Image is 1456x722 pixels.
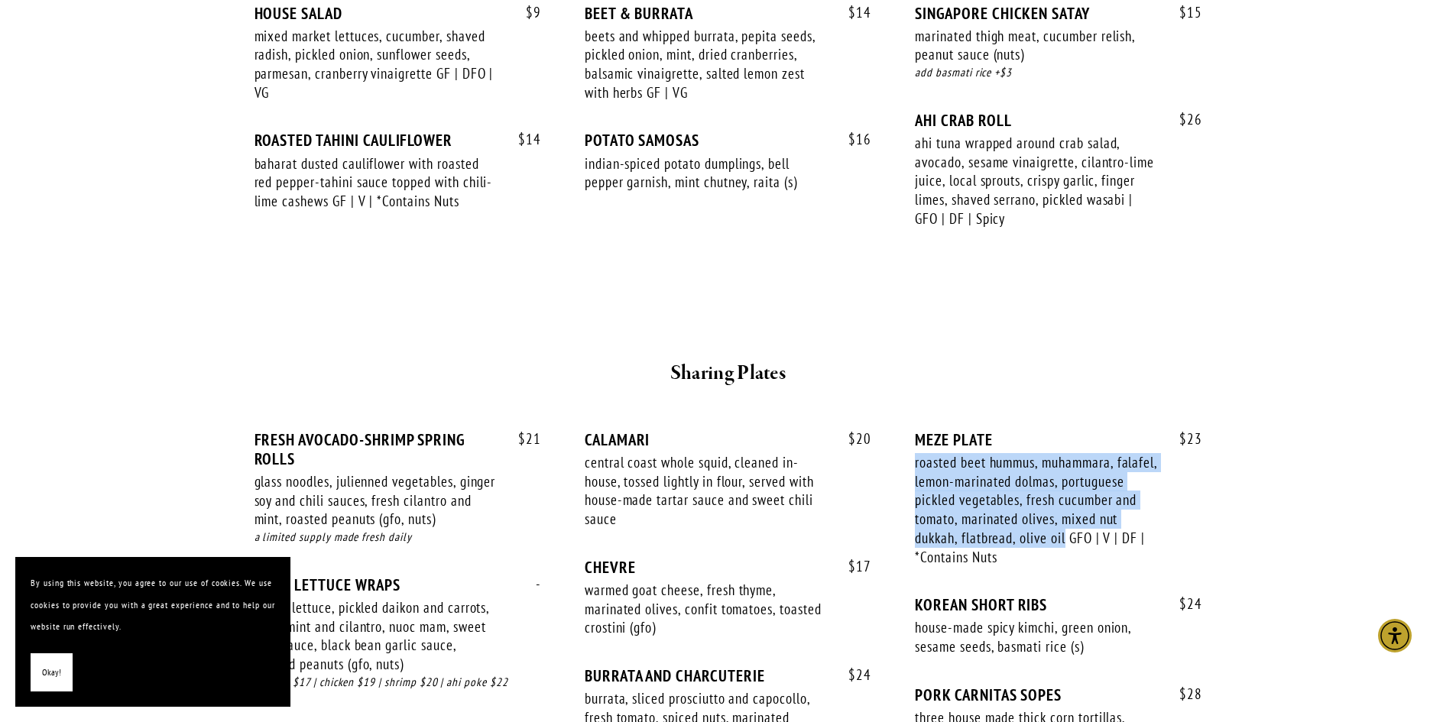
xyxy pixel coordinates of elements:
span: $ [1179,685,1187,703]
div: house-made spicy kimchi, green onion, sesame seeds, basmati rice (s) [915,618,1158,656]
span: 21 [503,430,541,448]
span: $ [518,429,526,448]
div: glass noodles, julienned vegetables, ginger soy and chili sauces, fresh cilantro and mint, roaste... [255,472,498,529]
div: NOVO LETTUCE WRAPS [255,575,541,594]
section: Cookie banner [15,557,290,707]
div: baharat dusted cauliflower with roasted red pepper-tahini sauce topped with chili-lime cashews GF... [255,154,498,211]
div: a limited supply made fresh daily [255,529,541,546]
div: KOREAN SHORT RIBS [915,595,1201,614]
span: 24 [833,666,871,684]
p: By using this website, you agree to our use of cookies. We use cookies to provide you with a grea... [31,572,275,638]
span: $ [526,3,533,21]
div: indian-spiced potato dumplings, bell pepper garnish, mint chutney, raita (s) [585,154,828,192]
div: mixed market lettuces, cucumber, shaved radish, pickled onion, sunflower seeds, parmesan, cranber... [255,27,498,102]
div: central coast whole squid, cleaned in-house, tossed lightly in flour, served with house-made tart... [585,453,828,529]
div: roasted beet hummus, muhammara, falafel, lemon-marinated dolmas, portuguese pickled vegetables, f... [915,453,1158,566]
span: $ [1179,3,1187,21]
span: $ [848,429,856,448]
div: BURRATA AND CHARCUTERIE [585,666,871,685]
button: Okay! [31,653,73,692]
span: $ [1179,429,1187,448]
span: 26 [1164,111,1202,128]
strong: Sharing Plates [670,360,786,387]
span: 23 [1164,430,1202,448]
div: warmed goat cheese, fresh thyme, marinated olives, confit tomatoes, toasted crostini (gfo) [585,581,828,637]
div: BEET & BURRATA [585,4,871,23]
span: $ [848,3,856,21]
div: MEZE PLATE [915,430,1201,449]
span: $ [848,130,856,148]
span: $ [848,557,856,575]
span: 9 [511,4,541,21]
span: $ [848,665,856,684]
span: 15 [1164,4,1202,21]
span: 24 [1164,595,1202,613]
div: beets and whipped burrata, pepita seeds, pickled onion, mint, dried cranberries, balsamic vinaigr... [585,27,828,102]
div: SINGAPORE CHICKEN SATAY [915,4,1201,23]
div: HOUSE SALAD [255,4,541,23]
div: ROASTED TAHINI CAULIFLOWER [255,131,541,150]
div: FRESH AVOCADO-SHRIMP SPRING ROLLS [255,430,541,468]
div: CHEVRE [585,558,871,577]
div: tofu (v) $17 | chicken $19 | shrimp $20 | ahi poke $22 [255,674,541,691]
div: Accessibility Menu [1378,619,1412,652]
div: AHI CRAB ROLL [915,111,1201,130]
span: 28 [1164,685,1202,703]
span: - [520,575,541,593]
span: $ [518,130,526,148]
span: 14 [503,131,541,148]
div: POTATO SAMOSAS [585,131,871,150]
span: 16 [833,131,871,148]
div: CALAMARI [585,430,871,449]
div: ahi tuna wrapped around crab salad, avocado, sesame vinaigrette, cilantro-lime juice, local sprou... [915,134,1158,228]
span: 14 [833,4,871,21]
div: butter lettuce, pickled daikon and carrots, fresh mint and cilantro, nuoc mam, sweet chili sauce,... [255,598,498,674]
span: $ [1179,594,1187,613]
span: Okay! [42,662,61,684]
div: add basmati rice +$3 [915,64,1201,82]
div: PORK CARNITAS SOPES [915,685,1201,704]
span: 20 [833,430,871,448]
span: $ [1179,110,1187,128]
span: 17 [833,558,871,575]
div: marinated thigh meat, cucumber relish, peanut sauce (nuts) [915,27,1158,64]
